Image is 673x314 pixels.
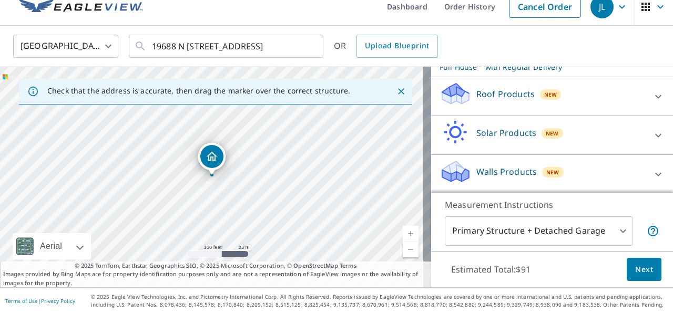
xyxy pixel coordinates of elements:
[647,225,659,237] span: Your report will include the primary structure and a detached garage if one exists.
[5,297,38,305] a: Terms of Use
[476,127,536,139] p: Solar Products
[13,233,91,259] div: Aerial
[75,261,357,270] span: © 2025 TomTom, Earthstar Geographics SIO, © 2025 Microsoft Corporation, ©
[365,39,429,53] span: Upload Blueprint
[627,258,661,281] button: Next
[37,233,65,259] div: Aerial
[334,35,438,58] div: OR
[476,165,537,178] p: Walls Products
[546,129,559,138] span: New
[440,61,646,72] p: Full House™ with Regular Delivery
[5,298,75,304] p: |
[91,293,668,309] p: © 2025 Eagle View Technologies, Inc. and Pictometry International Corp. All Rights Reserved. Repo...
[445,198,659,211] p: Measurement Instructions
[293,261,338,269] a: OpenStreetMap
[47,86,350,96] p: Check that the address is accurate, then drag the marker over the correct structure.
[440,81,665,111] div: Roof ProductsNew
[403,226,419,242] a: Current Level 18, Zoom In
[546,168,559,176] span: New
[152,32,302,61] input: Search by address or latitude-longitude
[476,88,535,100] p: Roof Products
[403,242,419,257] a: Current Level 18, Zoom Out
[198,143,226,175] div: Dropped pin, building 1, Residential property, 19668 N 2810 Rd Kingfisher, OK 73750
[340,261,357,269] a: Terms
[544,90,557,99] span: New
[13,32,118,61] div: [GEOGRAPHIC_DATA]
[394,85,408,98] button: Close
[440,120,665,150] div: Solar ProductsNew
[356,35,437,58] a: Upload Blueprint
[41,297,75,305] a: Privacy Policy
[440,159,665,189] div: Walls ProductsNew
[445,216,633,246] div: Primary Structure + Detached Garage
[443,258,539,281] p: Estimated Total: $91
[635,263,653,276] span: Next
